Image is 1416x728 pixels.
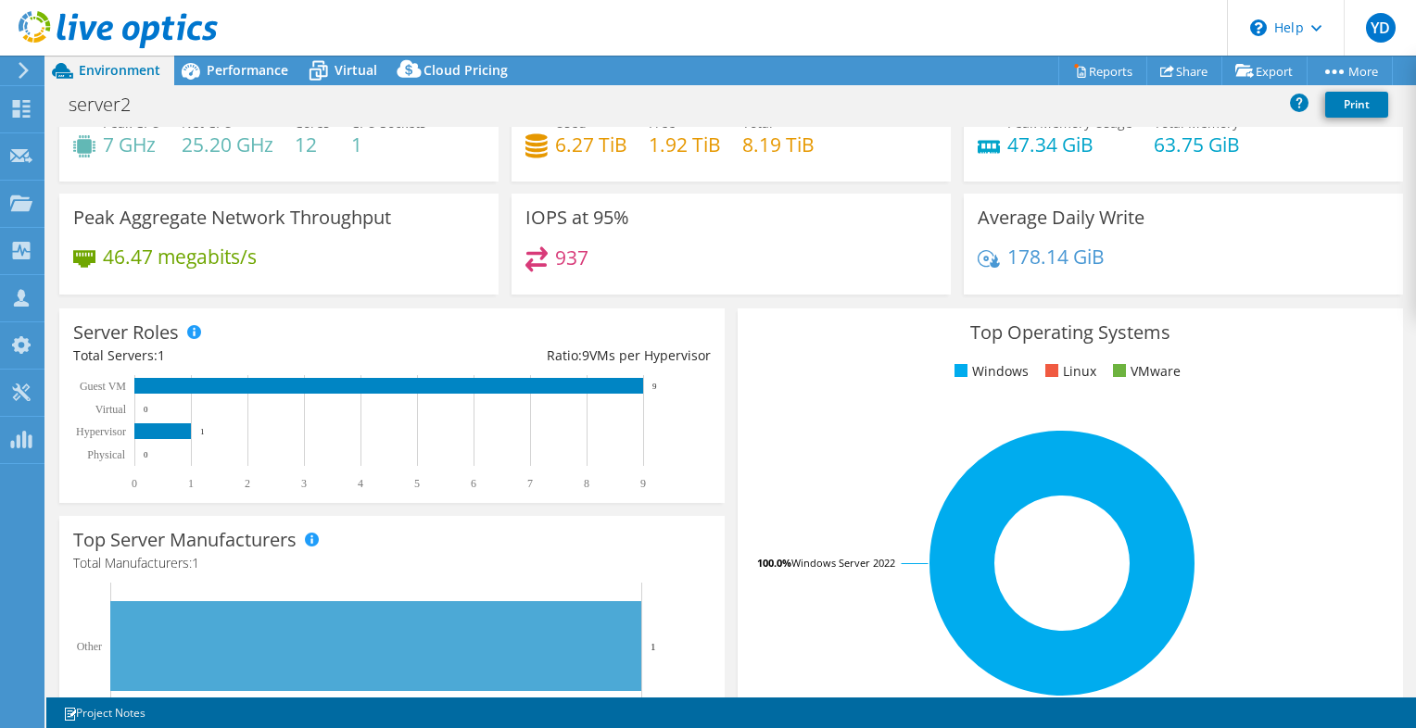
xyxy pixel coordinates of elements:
span: 1 [158,346,165,364]
span: YD [1366,13,1396,43]
text: 1 [188,477,194,490]
h4: 7 GHz [103,134,160,155]
li: VMware [1108,361,1181,382]
a: Export [1221,56,1308,85]
div: Total Servers: [73,345,392,366]
text: 8 [584,477,589,490]
text: 9 [652,382,657,391]
text: 0 [144,450,148,459]
h3: Peak Aggregate Network Throughput [73,207,391,228]
a: Project Notes [50,701,158,724]
a: Reports [1058,56,1147,85]
tspan: Windows Server 2022 [791,556,895,570]
h3: Server Roles [73,322,179,343]
h3: Average Daily Write [978,207,1144,228]
h4: Total Manufacturers: [73,553,711,573]
h4: 63.75 GiB [1154,134,1240,155]
tspan: 100.0% [757,556,791,570]
text: 7 [527,477,533,490]
a: More [1307,56,1393,85]
h4: 1 [351,134,426,155]
li: Windows [950,361,1029,382]
span: Performance [207,61,288,79]
text: 5 [414,477,420,490]
h4: 46.47 megabits/s [103,246,257,267]
text: Hypervisor [76,425,126,438]
span: 9 [582,346,589,364]
span: Environment [79,61,160,79]
text: Guest VM [80,380,126,393]
span: 1 [192,554,199,571]
span: Virtual [335,61,377,79]
text: 2 [245,477,250,490]
h4: 1.92 TiB [649,134,721,155]
h4: 937 [555,247,588,268]
h1: server2 [60,94,159,115]
h4: 178.14 GiB [1007,246,1105,267]
h3: Top Server Manufacturers [73,530,297,550]
text: 6 [471,477,476,490]
h4: 8.19 TiB [742,134,815,155]
h3: Top Operating Systems [752,322,1389,343]
li: Linux [1041,361,1096,382]
div: Ratio: VMs per Hypervisor [392,345,711,366]
text: 9 [640,477,646,490]
span: Cloud Pricing [424,61,508,79]
svg: \n [1250,19,1267,36]
text: Virtual [95,403,127,416]
text: 4 [358,477,363,490]
h4: 6.27 TiB [555,134,627,155]
text: 0 [144,405,148,414]
h4: 47.34 GiB [1007,134,1132,155]
h4: 12 [295,134,330,155]
text: 0 [132,477,137,490]
text: Other [77,640,102,653]
h3: IOPS at 95% [525,207,629,228]
text: 1 [651,641,656,652]
text: 3 [301,477,307,490]
h4: 25.20 GHz [182,134,273,155]
a: Print [1325,92,1388,118]
text: Physical [87,448,125,461]
a: Share [1146,56,1222,85]
text: 1 [200,427,205,436]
